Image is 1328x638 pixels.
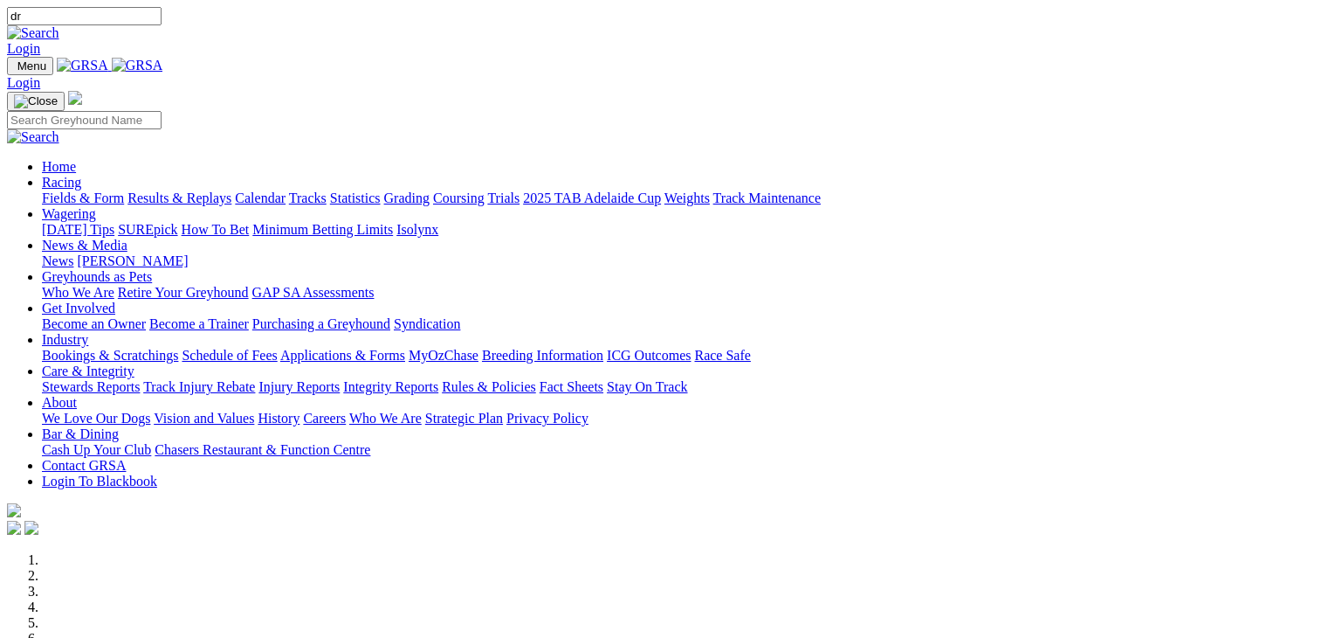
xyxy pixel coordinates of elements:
[42,222,1321,238] div: Wagering
[7,25,59,41] img: Search
[258,411,299,426] a: History
[149,316,249,331] a: Become a Trainer
[118,222,177,237] a: SUREpick
[235,191,286,205] a: Calendar
[506,411,588,426] a: Privacy Policy
[384,191,430,205] a: Grading
[433,191,485,205] a: Coursing
[118,285,249,300] a: Retire Your Greyhound
[303,411,346,426] a: Careers
[42,159,76,174] a: Home
[42,253,73,268] a: News
[7,92,65,111] button: Toggle navigation
[482,348,603,363] a: Breeding Information
[7,75,40,90] a: Login
[42,222,114,237] a: [DATE] Tips
[280,348,405,363] a: Applications & Forms
[258,379,340,394] a: Injury Reports
[343,379,438,394] a: Integrity Reports
[77,253,188,268] a: [PERSON_NAME]
[42,411,1321,426] div: About
[42,395,77,410] a: About
[425,411,503,426] a: Strategic Plan
[143,379,255,394] a: Track Injury Rebate
[540,379,603,394] a: Fact Sheets
[713,191,821,205] a: Track Maintenance
[127,191,231,205] a: Results & Replays
[17,59,46,73] span: Menu
[394,316,460,331] a: Syndication
[487,191,520,205] a: Trials
[42,175,81,190] a: Racing
[42,206,96,221] a: Wagering
[42,316,146,331] a: Become an Owner
[42,285,114,300] a: Who We Are
[42,379,1321,395] div: Care & Integrity
[330,191,381,205] a: Statistics
[252,316,390,331] a: Purchasing a Greyhound
[42,316,1321,332] div: Get Involved
[523,191,661,205] a: 2025 TAB Adelaide Cup
[7,129,59,145] img: Search
[14,94,58,108] img: Close
[42,238,127,253] a: News & Media
[7,111,162,129] input: Search
[289,191,327,205] a: Tracks
[154,411,254,426] a: Vision and Values
[42,426,119,441] a: Bar & Dining
[42,348,1321,364] div: Industry
[7,41,40,56] a: Login
[42,379,140,394] a: Stewards Reports
[694,348,750,363] a: Race Safe
[42,442,1321,458] div: Bar & Dining
[42,285,1321,301] div: Greyhounds as Pets
[182,348,277,363] a: Schedule of Fees
[42,442,151,457] a: Cash Up Your Club
[42,269,152,284] a: Greyhounds as Pets
[607,348,691,363] a: ICG Outcomes
[7,57,53,75] button: Toggle navigation
[57,58,108,73] img: GRSA
[7,503,21,517] img: logo-grsa-white.png
[42,474,157,489] a: Login To Blackbook
[349,411,422,426] a: Who We Are
[252,222,393,237] a: Minimum Betting Limits
[42,458,126,473] a: Contact GRSA
[42,301,115,316] a: Get Involved
[155,442,370,457] a: Chasers Restaurant & Function Centre
[112,58,163,73] img: GRSA
[42,191,124,205] a: Fields & Form
[409,348,478,363] a: MyOzChase
[7,7,162,25] input: Search
[42,348,178,363] a: Bookings & Scratchings
[42,332,88,347] a: Industry
[396,222,438,237] a: Isolynx
[42,191,1321,206] div: Racing
[664,191,710,205] a: Weights
[442,379,536,394] a: Rules & Policies
[42,411,150,426] a: We Love Our Dogs
[42,364,134,378] a: Care & Integrity
[24,521,38,535] img: twitter.svg
[42,253,1321,269] div: News & Media
[607,379,687,394] a: Stay On Track
[68,91,82,105] img: logo-grsa-white.png
[7,521,21,535] img: facebook.svg
[252,285,375,300] a: GAP SA Assessments
[182,222,250,237] a: How To Bet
